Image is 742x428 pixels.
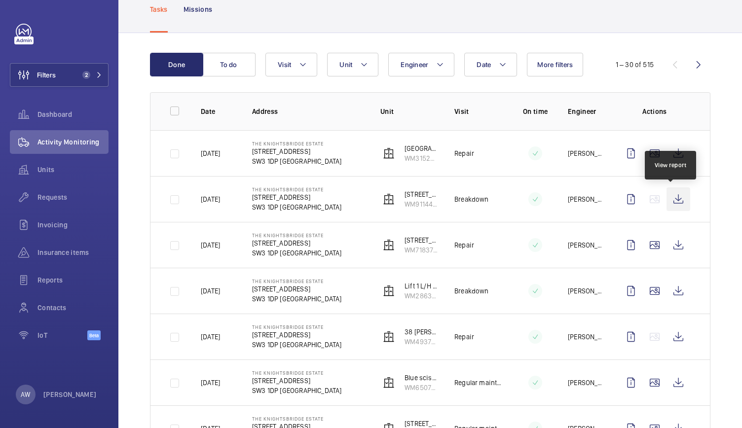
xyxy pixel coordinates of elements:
[405,291,439,301] p: WM28635457
[454,107,503,116] p: Visit
[568,332,603,342] p: [PERSON_NAME]
[252,156,342,166] p: SW3 1DP [GEOGRAPHIC_DATA]
[184,4,213,14] p: Missions
[43,390,97,399] p: [PERSON_NAME]
[202,53,256,76] button: To do
[327,53,378,76] button: Unit
[568,378,603,388] p: [PERSON_NAME]
[619,107,690,116] p: Actions
[383,147,395,159] img: elevator.svg
[252,248,342,258] p: SW3 1DP [GEOGRAPHIC_DATA]
[616,60,654,70] div: 1 – 30 of 515
[568,107,603,116] p: Engineer
[37,330,87,340] span: IoT
[401,61,428,69] span: Engineer
[464,53,517,76] button: Date
[201,148,220,158] p: [DATE]
[252,294,342,304] p: SW3 1DP [GEOGRAPHIC_DATA]
[201,107,236,116] p: Date
[37,165,109,175] span: Units
[655,161,687,170] div: View report
[380,107,439,116] p: Unit
[383,285,395,297] img: elevator.svg
[388,53,454,76] button: Engineer
[82,71,90,79] span: 2
[252,202,342,212] p: SW3 1DP [GEOGRAPHIC_DATA]
[405,143,439,153] p: [GEOGRAPHIC_DATA]
[405,245,439,255] p: WM71837720
[252,146,342,156] p: [STREET_ADDRESS]
[568,240,603,250] p: [PERSON_NAME]
[252,386,342,395] p: SW3 1DP [GEOGRAPHIC_DATA]
[454,378,503,388] p: Regular maintenance
[37,109,109,119] span: Dashboard
[201,194,220,204] p: [DATE]
[150,4,168,14] p: Tasks
[252,232,342,238] p: The Knightsbridge Estate
[252,278,342,284] p: The Knightsbridge Estate
[454,240,474,250] p: Repair
[37,303,109,313] span: Contacts
[37,275,109,285] span: Reports
[537,61,573,69] span: More filters
[252,324,342,330] p: The Knightsbridge Estate
[568,194,603,204] p: [PERSON_NAME]
[405,281,439,291] p: Lift 1 L/H passenger 50 [PERSON_NAME].
[252,416,342,422] p: The Knightsbridge Estate
[568,148,603,158] p: [PERSON_NAME]
[37,192,109,202] span: Requests
[383,193,395,205] img: elevator.svg
[21,390,30,399] p: AW
[265,53,317,76] button: Visit
[454,194,489,204] p: Breakdown
[383,239,395,251] img: elevator.svg
[252,107,365,116] p: Address
[150,53,203,76] button: Done
[37,220,109,230] span: Invoicing
[405,189,439,199] p: [STREET_ADDRESS]
[10,63,109,87] button: Filters2
[87,330,101,340] span: Beta
[252,376,342,386] p: [STREET_ADDRESS]
[201,332,220,342] p: [DATE]
[339,61,352,69] span: Unit
[252,238,342,248] p: [STREET_ADDRESS]
[201,286,220,296] p: [DATE]
[37,137,109,147] span: Activity Monitoring
[405,337,439,347] p: WM49376291
[454,148,474,158] p: Repair
[252,141,342,146] p: The Knightsbridge Estate
[519,107,552,116] p: On time
[252,370,342,376] p: The Knightsbridge Estate
[383,377,395,389] img: elevator.svg
[405,199,439,209] p: WM91144268
[252,192,342,202] p: [STREET_ADDRESS]
[477,61,491,69] span: Date
[527,53,583,76] button: More filters
[568,286,603,296] p: [PERSON_NAME]
[405,373,439,383] p: Blue scissor lift. service yard 404396
[405,153,439,163] p: WM31526827
[37,248,109,257] span: Insurance items
[278,61,291,69] span: Visit
[37,70,56,80] span: Filters
[201,378,220,388] p: [DATE]
[405,383,439,392] p: WM65078783
[454,332,474,342] p: Repair
[454,286,489,296] p: Breakdown
[252,330,342,340] p: [STREET_ADDRESS]
[252,186,342,192] p: The Knightsbridge Estate
[383,331,395,343] img: elevator.svg
[252,284,342,294] p: [STREET_ADDRESS]
[201,240,220,250] p: [DATE]
[405,327,439,337] p: 38 [PERSON_NAME]. [PERSON_NAME] AL1
[405,235,439,245] p: [STREET_ADDRESS]
[252,340,342,350] p: SW3 1DP [GEOGRAPHIC_DATA]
